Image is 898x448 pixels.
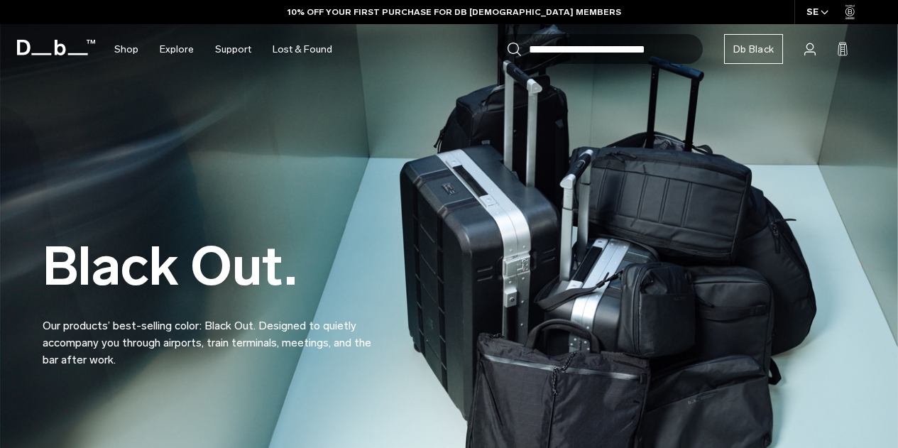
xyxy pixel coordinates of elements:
[104,24,343,75] nav: Main Navigation
[288,6,621,18] a: 10% OFF YOUR FIRST PURCHASE FOR DB [DEMOGRAPHIC_DATA] MEMBERS
[43,240,383,293] h2: Black Out.
[215,24,251,75] a: Support
[160,24,194,75] a: Explore
[114,24,138,75] a: Shop
[43,300,383,368] p: Our products’ best-selling color: Black Out. Designed to quietly accompany you through airports, ...
[724,34,783,64] a: Db Black
[273,24,332,75] a: Lost & Found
